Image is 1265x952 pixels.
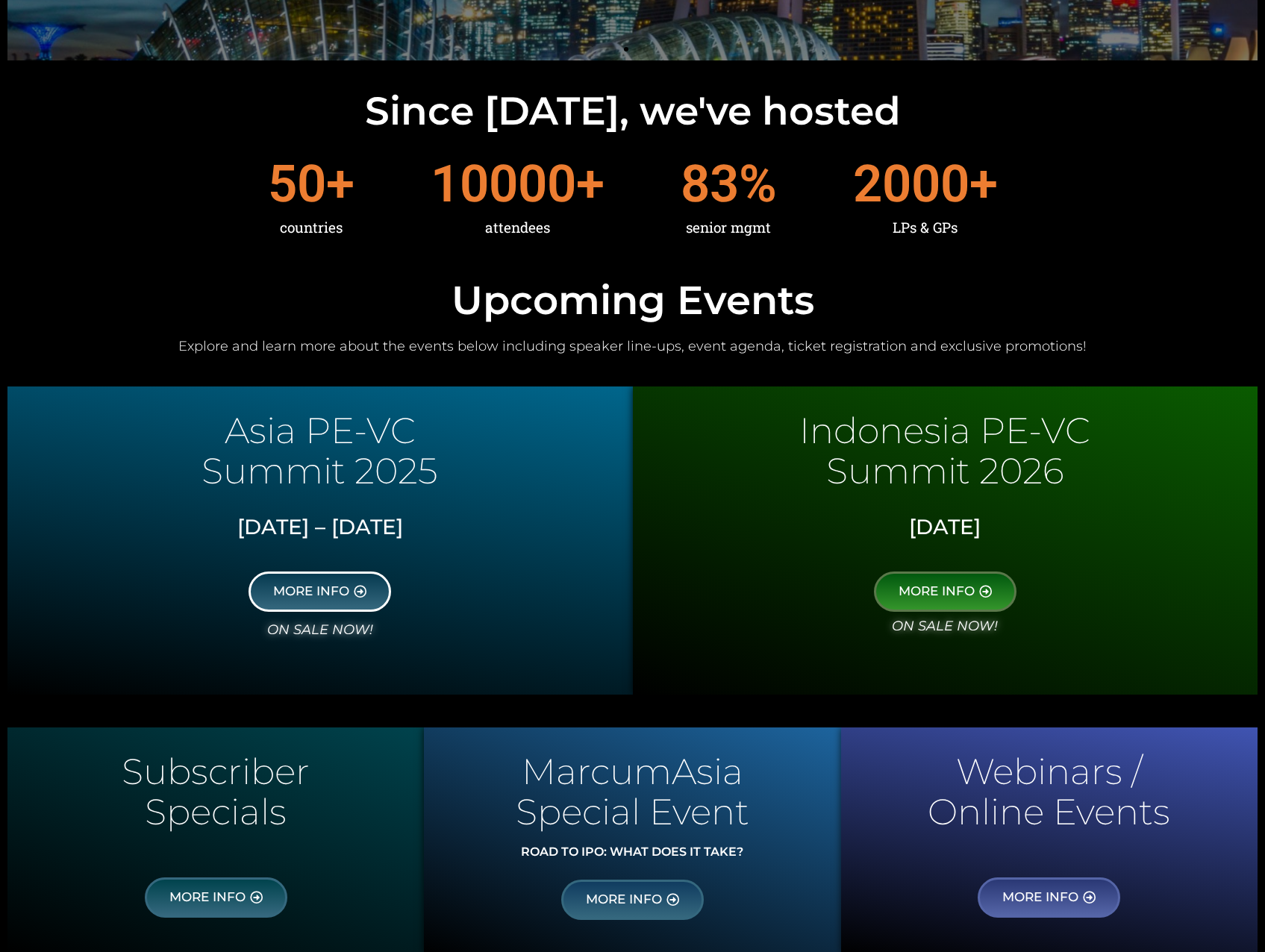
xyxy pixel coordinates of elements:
h2: Explore and learn more about the events below including speaker line-ups, event agenda, ticket re... [7,338,1258,355]
p: Asia PE-VC [15,416,625,445]
p: Indonesia PE-VC [640,416,1251,445]
p: Summit 2025 [15,457,625,485]
span: + [969,158,998,210]
span: + [576,158,605,210]
div: senior mgmt [681,210,777,245]
span: MORE INFO [169,891,246,904]
p: Webinars / [849,757,1250,786]
span: 2000 [853,158,969,210]
h2: Upcoming Events [7,281,1258,320]
span: + [326,158,354,210]
p: Summit 2026 [640,457,1251,485]
span: Go to slide 2 [637,47,642,51]
span: MORE INFO [899,585,975,598]
i: on sale now! [892,618,998,634]
p: Online Events [849,798,1250,826]
a: MORE INFO [145,877,287,918]
a: MORE INFO [561,880,704,920]
span: 83 [681,158,739,210]
p: ROAD TO IPO: WHAT DOES IT TAKE? [431,846,833,858]
h2: Since [DATE], we've hosted [7,92,1258,131]
span: % [739,158,777,210]
h3: [DATE] – [DATE] [19,515,622,540]
i: on sale now! [267,621,373,638]
a: MORE INFO [874,571,1016,612]
span: MORE INFO [586,893,662,906]
div: LPs & GPs [853,210,998,245]
span: Go to slide 1 [624,47,628,51]
span: 50 [268,158,326,210]
p: Special Event [431,798,833,826]
p: Specials [15,798,416,826]
div: attendees [431,210,605,245]
a: MORE INFO [978,877,1120,918]
p: Subscriber [15,757,416,786]
span: MORE INFO [1002,891,1078,904]
div: countries [268,210,354,245]
a: MORE INFO [249,571,391,612]
p: MarcumAsia [431,757,833,786]
span: 10000 [431,158,576,210]
h3: [DATE] [644,515,1247,540]
span: MORE INFO [273,585,349,598]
